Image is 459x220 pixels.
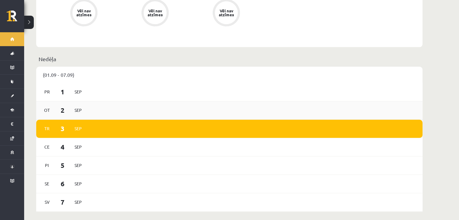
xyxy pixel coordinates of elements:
span: 6 [53,179,72,189]
span: Sep [72,161,84,170]
span: 5 [53,160,72,170]
span: Sep [72,142,84,152]
div: (01.09 - 07.09) [36,67,422,83]
a: Rīgas 1. Tālmācības vidusskola [7,11,24,26]
span: Sep [72,179,84,188]
span: Pi [41,161,53,170]
span: 2 [53,105,72,115]
div: Vēl nav atzīmes [147,9,164,17]
span: Ot [41,105,53,115]
span: Ce [41,142,53,152]
div: Vēl nav atzīmes [218,9,235,17]
span: Sep [72,87,84,96]
span: Tr [41,124,53,133]
p: Nedēļa [39,55,420,63]
span: Pr [41,87,53,96]
span: 7 [53,197,72,207]
span: Sep [72,124,84,133]
span: 1 [53,87,72,97]
div: Vēl nav atzīmes [75,9,92,17]
span: 3 [53,124,72,134]
span: Sep [72,197,84,207]
span: Sep [72,105,84,115]
span: Sv [41,197,53,207]
span: Se [41,179,53,188]
span: 4 [53,142,72,152]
